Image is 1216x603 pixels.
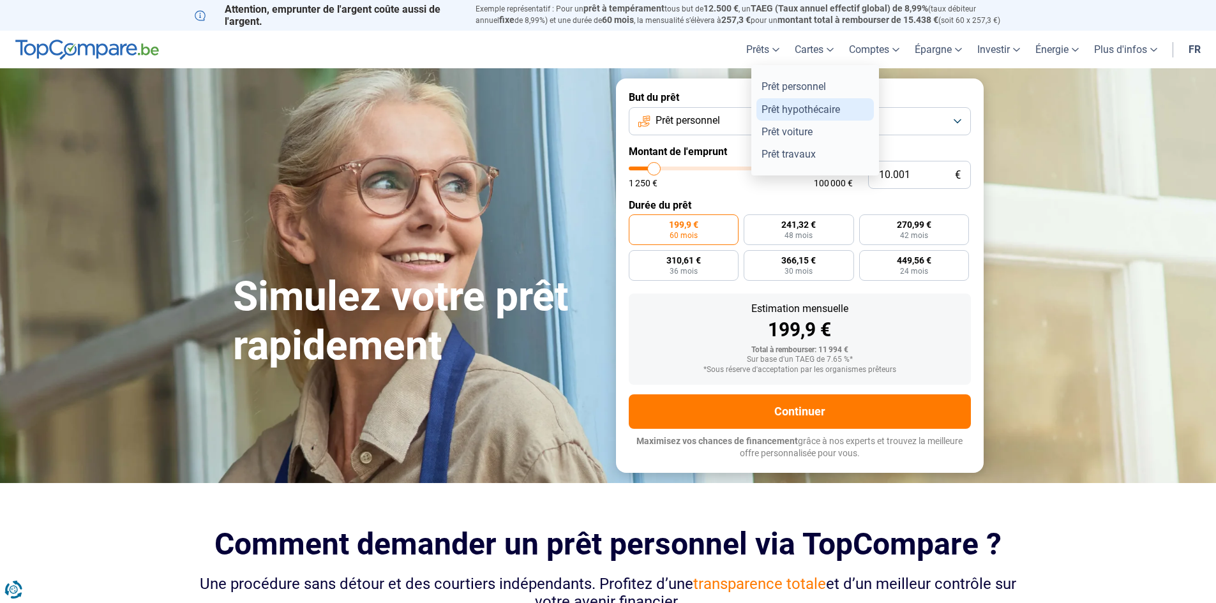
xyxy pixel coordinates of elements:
span: fixe [499,15,514,25]
span: transparence totale [693,575,826,593]
span: 42 mois [900,232,928,239]
a: Prêt personnel [756,75,874,98]
a: Investir [970,31,1028,68]
span: 30 mois [784,267,813,275]
span: 199,9 € [669,220,698,229]
div: Estimation mensuelle [639,304,961,314]
img: TopCompare [15,40,159,60]
span: 366,15 € [781,256,816,265]
span: 60 mois [670,232,698,239]
div: 199,9 € [639,320,961,339]
span: Prêt personnel [656,114,720,128]
span: Maximisez vos chances de financement [636,436,798,446]
div: Total à rembourser: 11 994 € [639,346,961,355]
span: 100 000 € [814,179,853,188]
a: Plus d'infos [1086,31,1165,68]
span: 257,3 € [721,15,751,25]
a: Énergie [1028,31,1086,68]
p: grâce à nos experts et trouvez la meilleure offre personnalisée pour vous. [629,435,971,460]
p: Attention, emprunter de l'argent coûte aussi de l'argent. [195,3,460,27]
label: Durée du prêt [629,199,971,211]
a: Épargne [907,31,970,68]
a: fr [1181,31,1208,68]
a: Prêts [739,31,787,68]
span: 449,56 € [897,256,931,265]
h2: Comment demander un prêt personnel via TopCompare ? [195,526,1022,562]
span: 60 mois [602,15,634,25]
span: 1 250 € [629,179,657,188]
span: 36 mois [670,267,698,275]
span: montant total à rembourser de 15.438 € [777,15,938,25]
a: Comptes [841,31,907,68]
a: Cartes [787,31,841,68]
span: 12.500 € [703,3,739,13]
span: € [955,170,961,181]
span: prêt à tempérament [583,3,664,13]
label: Montant de l'emprunt [629,145,971,158]
label: But du prêt [629,91,971,103]
p: Exemple représentatif : Pour un tous but de , un (taux débiteur annuel de 8,99%) et une durée de ... [476,3,1022,26]
button: Continuer [629,394,971,429]
span: 48 mois [784,232,813,239]
span: 241,32 € [781,220,816,229]
a: Prêt hypothécaire [756,98,874,121]
div: Sur base d'un TAEG de 7.65 %* [639,355,961,364]
span: 270,99 € [897,220,931,229]
span: 310,61 € [666,256,701,265]
button: Prêt personnel [629,107,971,135]
div: *Sous réserve d'acceptation par les organismes prêteurs [639,366,961,375]
a: Prêt voiture [756,121,874,143]
span: TAEG (Taux annuel effectif global) de 8,99% [751,3,928,13]
span: 24 mois [900,267,928,275]
h1: Simulez votre prêt rapidement [233,272,601,371]
a: Prêt travaux [756,143,874,165]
